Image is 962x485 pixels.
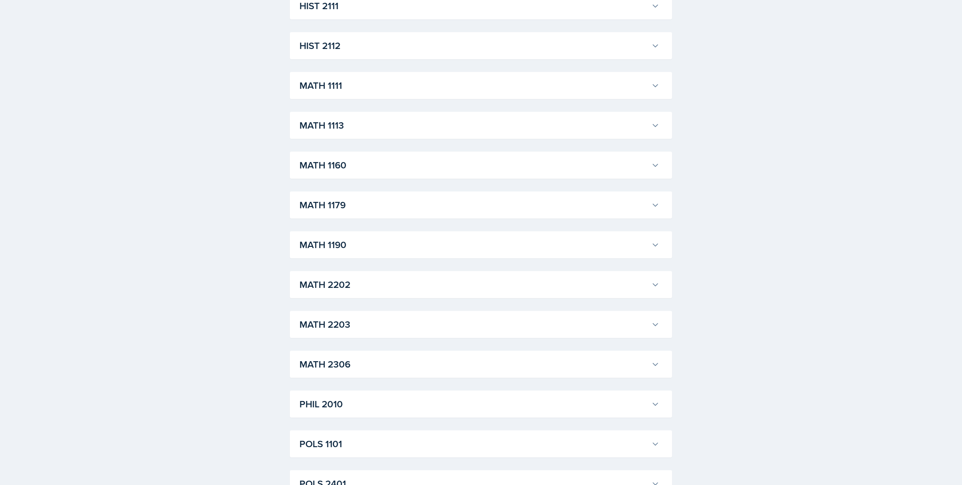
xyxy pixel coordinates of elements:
h3: HIST 2112 [299,39,648,53]
button: POLS 1101 [298,435,661,453]
button: PHIL 2010 [298,395,661,413]
button: MATH 2202 [298,276,661,293]
h3: POLS 1101 [299,437,648,451]
button: MATH 1113 [298,117,661,134]
button: MATH 2203 [298,316,661,333]
h3: PHIL 2010 [299,397,648,411]
h3: MATH 1160 [299,158,648,172]
h3: MATH 1113 [299,118,648,133]
button: MATH 1160 [298,156,661,174]
h3: MATH 1179 [299,198,648,212]
button: MATH 2306 [298,356,661,373]
button: MATH 1179 [298,196,661,214]
button: HIST 2112 [298,37,661,55]
h3: MATH 1190 [299,238,648,252]
h3: MATH 2306 [299,357,648,372]
h3: MATH 2202 [299,278,648,292]
h3: MATH 2203 [299,317,648,332]
button: MATH 1190 [298,236,661,254]
h3: MATH 1111 [299,78,648,93]
button: MATH 1111 [298,77,661,94]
